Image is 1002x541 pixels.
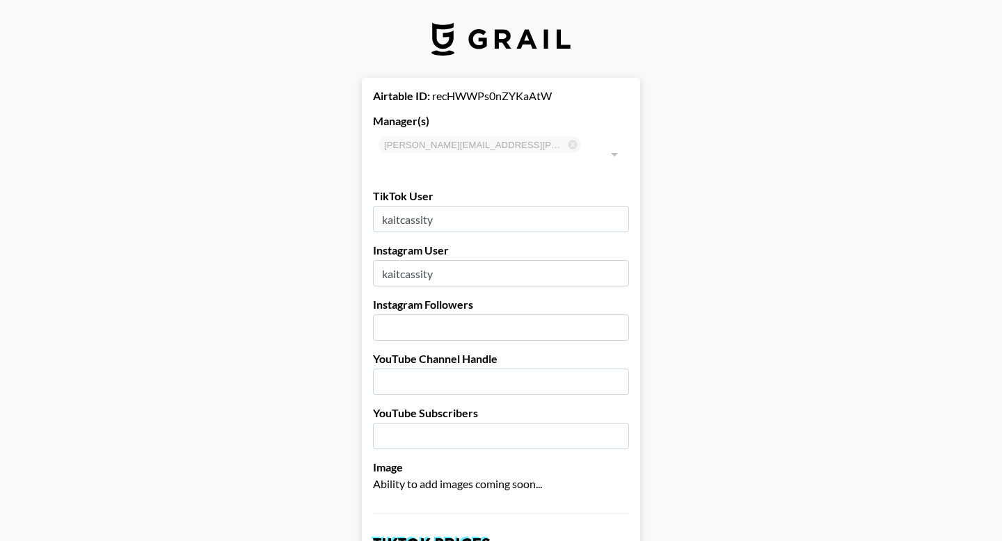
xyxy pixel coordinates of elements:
[373,406,629,420] label: YouTube Subscribers
[373,89,629,103] div: recHWWPs0nZYKaAtW
[373,298,629,312] label: Instagram Followers
[431,22,571,56] img: Grail Talent Logo
[373,89,430,102] strong: Airtable ID:
[373,114,629,128] label: Manager(s)
[373,352,629,366] label: YouTube Channel Handle
[373,243,629,257] label: Instagram User
[373,477,542,490] span: Ability to add images coming soon...
[373,460,629,474] label: Image
[373,189,629,203] label: TikTok User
